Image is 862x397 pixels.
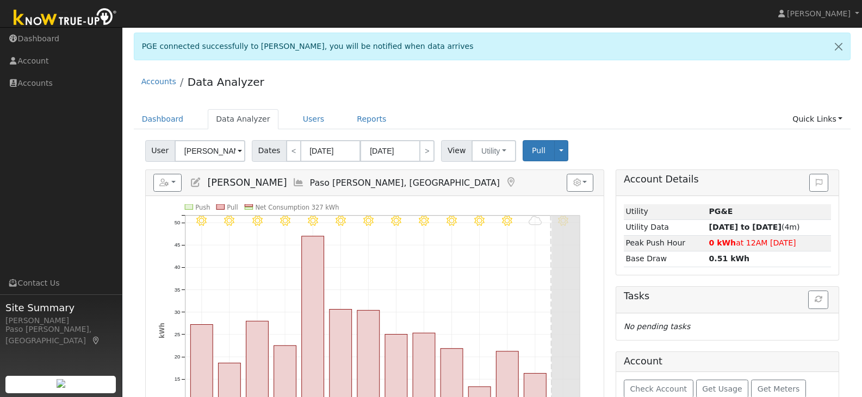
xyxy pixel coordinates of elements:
[175,354,181,360] text: 20
[207,177,287,188] span: [PERSON_NAME]
[624,291,831,302] h5: Tasks
[624,204,707,220] td: Utility
[707,235,831,251] td: at 12AM [DATE]
[175,286,181,292] text: 35
[624,219,707,235] td: Utility Data
[252,216,262,226] i: 9/19 - MostlyClear
[475,216,485,226] i: 9/27 - Clear
[624,356,662,367] h5: Account
[349,109,394,129] a: Reports
[709,207,733,216] strong: ID: 17358719, authorized: 10/01/25
[709,254,750,263] strong: 0.51 kWh
[472,140,516,162] button: Utility
[709,223,800,231] span: (4m)
[134,109,192,129] a: Dashboard
[624,322,690,331] i: No pending tasks
[175,309,181,315] text: 30
[702,385,742,393] span: Get Usage
[308,216,318,226] i: 9/21 - MostlyClear
[784,109,851,129] a: Quick Links
[5,300,116,315] span: Site Summary
[175,242,181,248] text: 45
[624,174,831,185] h5: Account Details
[293,177,305,188] a: Multi-Series Graph
[447,216,457,226] i: 9/26 - Clear
[505,177,517,188] a: Map
[5,315,116,326] div: [PERSON_NAME]
[709,223,782,231] strong: [DATE] to [DATE]
[195,203,210,211] text: Push
[91,336,101,345] a: Map
[224,216,234,226] i: 9/18 - MostlyClear
[134,33,851,60] div: PGE connected successfully to [PERSON_NAME], you will be notified when data arrives
[809,174,828,192] button: Issue History
[227,203,238,211] text: Pull
[419,216,429,226] i: 9/25 - MostlyClear
[175,140,245,162] input: Select a User
[208,109,278,129] a: Data Analyzer
[5,324,116,346] div: Paso [PERSON_NAME], [GEOGRAPHIC_DATA]
[624,235,707,251] td: Peak Push Hour
[758,385,800,393] span: Get Meters
[529,216,542,226] i: 9/29 - Cloudy
[57,379,65,388] img: retrieve
[8,6,122,30] img: Know True-Up
[709,238,736,247] strong: 0 kWh
[158,323,165,338] text: kWh
[419,140,435,162] a: >
[827,33,850,60] a: Close
[624,251,707,267] td: Base Draw
[391,216,401,226] i: 9/24 - MostlyClear
[141,77,176,86] a: Accounts
[523,140,555,161] button: Pull
[190,177,202,188] a: Edit User (38200)
[787,9,851,18] span: [PERSON_NAME]
[252,140,287,162] span: Dates
[175,219,181,225] text: 50
[336,216,346,226] i: 9/22 - MostlyClear
[503,216,513,226] i: 9/28 - Clear
[175,331,181,337] text: 25
[295,109,333,129] a: Users
[286,140,301,162] a: <
[175,264,181,270] text: 40
[175,376,181,382] text: 15
[310,178,500,188] span: Paso [PERSON_NAME], [GEOGRAPHIC_DATA]
[363,216,374,226] i: 9/23 - MostlyClear
[630,385,687,393] span: Check Account
[196,216,207,226] i: 9/17 - MostlyClear
[532,146,545,155] span: Pull
[280,216,290,226] i: 9/20 - MostlyClear
[145,140,175,162] span: User
[188,75,264,89] a: Data Analyzer
[255,203,339,211] text: Net Consumption 327 kWh
[808,291,828,309] button: Refresh
[441,140,472,162] span: View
